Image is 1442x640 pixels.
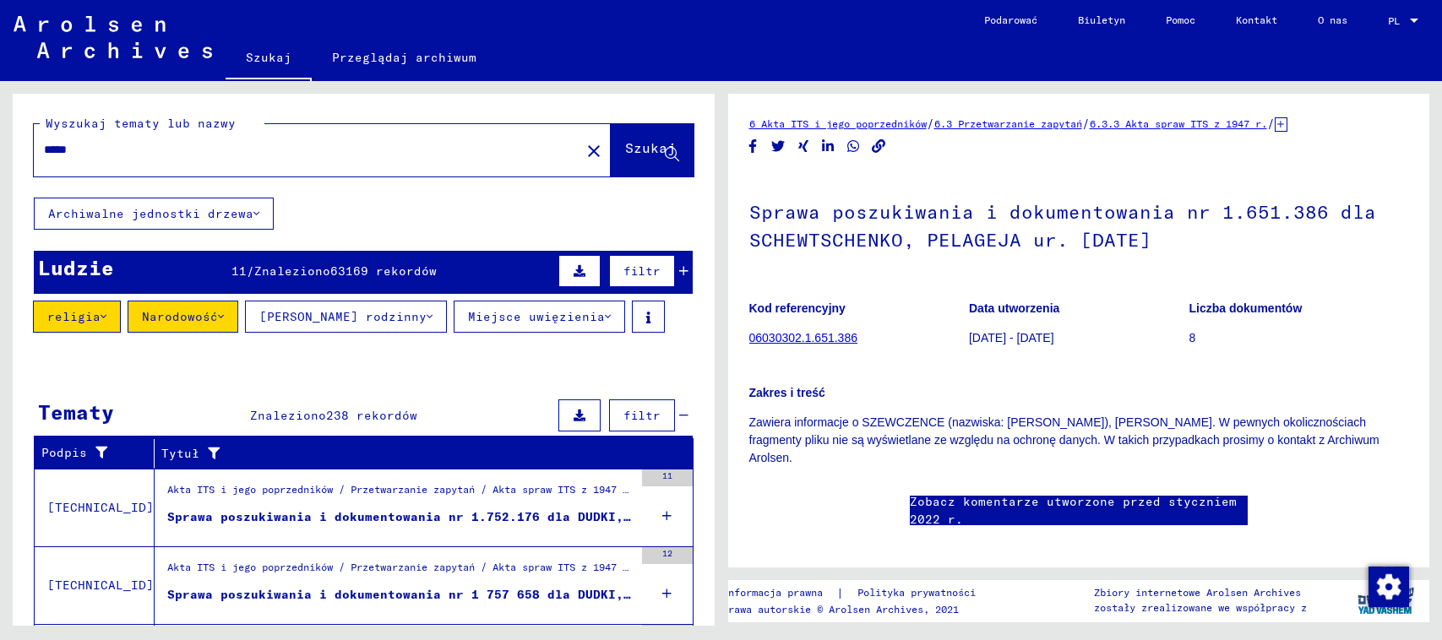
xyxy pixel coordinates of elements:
font: Kontakt [1236,14,1277,26]
img: Arolsen_neg.svg [14,16,212,58]
font: Informacja prawna [722,586,823,599]
button: filtr [609,255,675,287]
mat-icon: close [584,141,604,161]
img: Zmiana zgody [1369,567,1409,607]
font: filtr [623,408,661,423]
font: Zakres i treść [749,386,825,399]
font: Zbiory internetowe Arolsen Archives [1094,586,1301,599]
a: 6.3.3 Akta spraw ITS z 1947 r. [1090,117,1267,130]
font: Ludzie [38,255,114,280]
button: Miejsce uwięzienia [454,301,625,333]
button: Narodowość [128,301,238,333]
button: [PERSON_NAME] rodzinny [245,301,447,333]
button: Udostępnij na LinkedIn [819,136,837,157]
font: filtr [623,263,661,279]
a: 6 Akta ITS i jego poprzedników [749,117,927,130]
font: Zawiera informacje o SZEWCZENCE (nazwiska: [PERSON_NAME]), [PERSON_NAME]. W pewnych okolicznościa... [749,415,1379,464]
font: Archiwalne jednostki drzewa [48,206,253,221]
font: Biuletyn [1078,14,1125,26]
font: Znaleziono [254,263,330,279]
button: Udostępnij na Facebooku [744,136,762,157]
font: / [1082,116,1090,131]
button: filtr [609,399,675,431]
font: Polityka prywatności [857,586,976,599]
a: Informacja prawna [722,584,836,602]
img: yv_logo.png [1354,579,1418,621]
font: Prawa autorskie © Arolsen Archives, 2021 [722,603,959,616]
font: Kod referencyjny [749,301,846,315]
font: 8 [1189,331,1196,344]
font: [DATE] - [DATE] [969,331,1054,344]
a: 6.3 Przetwarzanie zapytań [934,117,1082,130]
font: Data utworzenia [969,301,1059,315]
button: Archiwalne jednostki drzewa [34,198,274,230]
div: Tytuł [161,440,677,467]
font: Zobacz komentarze utworzone przed styczniem 2022 r. [910,494,1237,527]
a: Szukaj [226,37,312,81]
font: zostały zrealizowane we współpracy z [1094,601,1307,614]
font: Narodowość [142,309,218,324]
font: Tytuł [161,446,199,461]
font: O nas [1318,14,1347,26]
font: Liczba dokumentów [1189,301,1303,315]
font: | [836,585,844,600]
font: 63169 rekordów [330,263,437,279]
font: Sprawa poszukiwania i dokumentowania nr 1.651.386 dla SCHEWTSCHENKO, PELAGEJA ur. [DATE] [749,200,1376,252]
button: religia [33,301,121,333]
button: Udostępnij na Xing [795,136,813,157]
font: Podpis [41,445,87,460]
font: PL [1388,14,1400,27]
a: Polityka prywatności [844,584,996,602]
font: Podarować [984,14,1037,26]
font: 11 [231,263,247,279]
button: Udostępnij na Twitterze [770,136,787,157]
font: / [1267,116,1275,131]
button: Szukaj [611,124,694,176]
font: Sprawa poszukiwania i dokumentowania nr 1 757 658 dla DUDKI, [PERSON_NAME]. 23 maja 1923 r. [167,587,859,602]
font: Wyszukaj tematy lub nazwy [46,116,236,131]
font: religia [47,309,101,324]
button: Kopiuj link [870,136,888,157]
div: Podpis [41,440,158,467]
font: Miejsce uwięzienia [468,309,605,324]
button: Udostępnij na WhatsAppie [845,136,862,157]
a: 06030302.1.651.386 [749,331,857,344]
a: Zobacz komentarze utworzone przed styczniem 2022 r. [910,493,1248,529]
button: Jasne [577,133,611,167]
font: Szukaj [625,139,676,156]
a: Przeglądaj archiwum [312,37,497,78]
font: / [247,263,254,279]
font: [PERSON_NAME] rodzinny [259,309,427,324]
font: / [927,116,934,131]
font: Przeglądaj archiwum [332,50,476,65]
font: Sprawa poszukiwania i dokumentowania nr 1.752.176 dla DUDKI, XENII urodzonej 22 marca 1925 r. [167,509,874,524]
font: Pomoc [1166,14,1195,26]
font: Szukaj [246,50,291,65]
